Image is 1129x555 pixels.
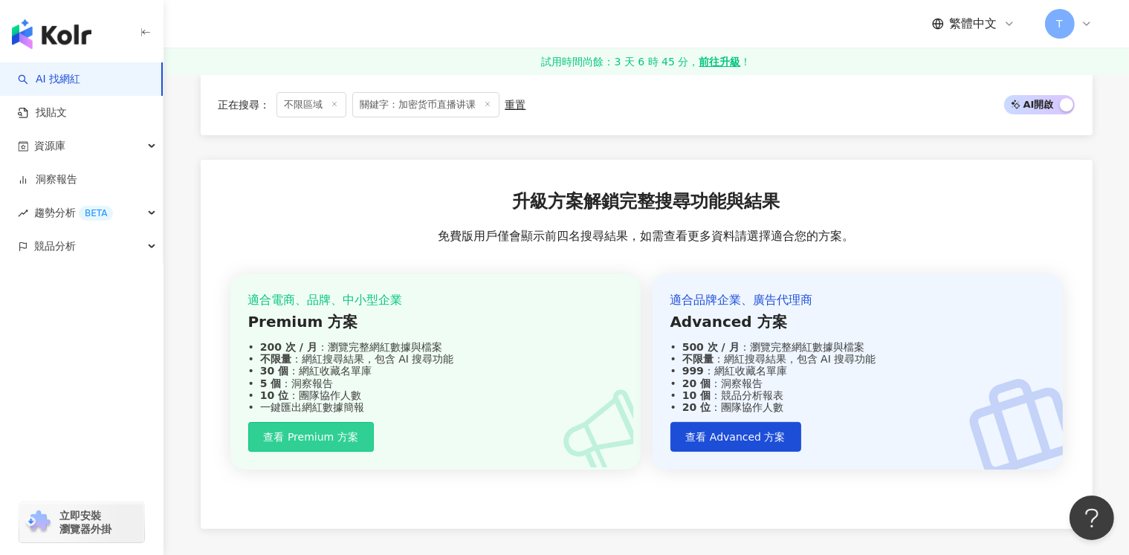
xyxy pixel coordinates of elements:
span: 不限區域 [276,92,346,117]
strong: 200 次 / 月 [260,341,317,353]
strong: 999 [682,365,704,377]
span: 繁體中文 [950,16,997,32]
strong: 500 次 / 月 [682,341,740,353]
div: 適合品牌企業、廣告代理商 [670,292,1045,308]
span: 趨勢分析 [34,196,113,230]
a: 洞察報告 [18,172,77,187]
img: chrome extension [24,510,53,534]
strong: 30 個 [260,365,288,377]
div: 適合電商、品牌、中小型企業 [248,292,623,308]
span: 關鍵字：加密货币直播讲课 [352,92,499,117]
strong: 不限量 [682,353,714,365]
a: 找貼文 [18,106,67,120]
div: ：競品分析報表 [670,389,1045,401]
div: ：網紅搜尋結果，包含 AI 搜尋功能 [248,353,623,365]
span: 升級方案解鎖完整搜尋功能與結果 [513,189,780,215]
strong: 5 個 [260,377,282,389]
div: ：瀏覽完整網紅數據與檔案 [670,341,1045,353]
a: 試用時間尚餘：3 天 6 時 45 分，前往升級！ [164,48,1129,75]
button: 查看 Advanced 方案 [670,422,801,452]
span: rise [18,208,28,218]
strong: 不限量 [260,353,291,365]
span: 免費版用戶僅會顯示前四名搜尋結果，如需查看更多資料請選擇適合您的方案。 [439,228,855,244]
div: ：團隊協作人數 [670,401,1045,413]
iframe: Help Scout Beacon - Open [1070,496,1114,540]
span: 資源庫 [34,129,65,163]
span: 查看 Premium 方案 [264,431,358,443]
div: BETA [79,206,113,221]
span: T [1056,16,1063,32]
button: 查看 Premium 方案 [248,422,374,452]
span: 正在搜尋 ： [219,99,271,111]
strong: 20 位 [682,401,711,413]
div: ：網紅收藏名單庫 [248,365,623,377]
div: ：網紅搜尋結果，包含 AI 搜尋功能 [670,353,1045,365]
span: 查看 Advanced 方案 [686,431,786,443]
a: searchAI 找網紅 [18,72,80,87]
strong: 前往升級 [699,54,740,69]
div: Premium 方案 [248,311,623,332]
div: 重置 [505,99,526,111]
div: ：洞察報告 [248,377,623,389]
a: chrome extension立即安裝 瀏覽器外掛 [19,502,144,542]
div: ：洞察報告 [670,377,1045,389]
span: 競品分析 [34,230,76,263]
div: Advanced 方案 [670,311,1045,332]
strong: 10 個 [682,389,711,401]
img: logo [12,19,91,49]
strong: 10 位 [260,389,288,401]
div: 一鍵匯出網紅數據簡報 [248,401,623,413]
div: ：網紅收藏名單庫 [670,365,1045,377]
div: ：瀏覽完整網紅數據與檔案 [248,341,623,353]
span: 立即安裝 瀏覽器外掛 [59,509,111,536]
strong: 20 個 [682,377,711,389]
div: ：團隊協作人數 [248,389,623,401]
